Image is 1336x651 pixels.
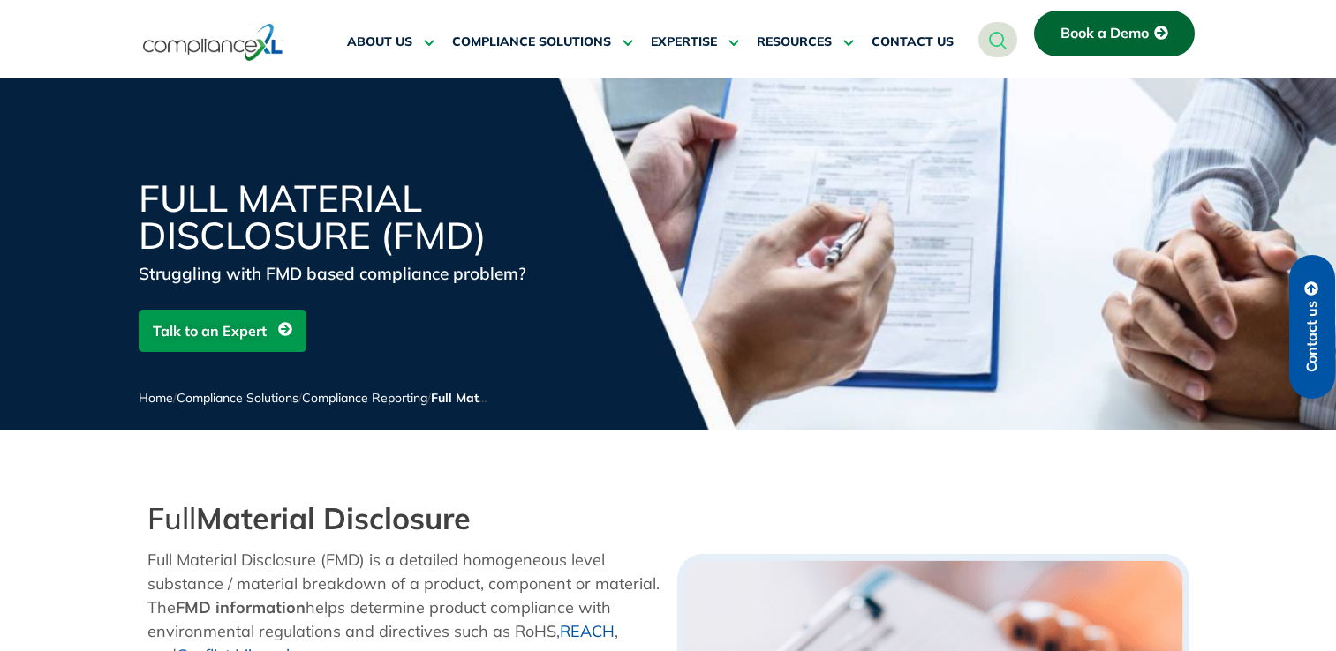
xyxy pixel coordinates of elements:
[139,180,562,254] h1: Full Material Disclosure (FMD)
[196,499,471,537] strong: Material Disclosure
[302,390,427,406] a: Compliance Reporting
[651,34,717,50] span: EXPERTISE
[872,21,954,64] a: CONTACT US
[651,21,739,64] a: EXPERTISE
[1060,26,1149,41] span: Book a Demo
[757,21,854,64] a: RESOURCES
[757,34,832,50] span: RESOURCES
[139,390,611,406] span: / / /
[452,34,611,50] span: COMPLIANCE SOLUTIONS
[560,621,615,641] a: REACH
[452,21,633,64] a: COMPLIANCE SOLUTIONS
[347,21,434,64] a: ABOUT US
[143,22,283,63] img: logo-one.svg
[147,501,660,536] h2: Full
[1289,255,1335,399] a: Contact us
[139,390,173,406] a: Home
[139,261,562,286] div: Struggling with FMD based compliance problem?
[147,550,660,617] span: Full Material Disclosure (FMD) is a detailed homogeneous level substance / material breakdown of ...
[177,390,298,406] a: Compliance Solutions
[1034,11,1195,56] a: Book a Demo
[176,597,306,617] b: FMD information
[347,34,412,50] span: ABOUT US
[1304,301,1320,372] span: Contact us
[431,390,611,406] span: Full Material Disclosure (FMD)
[978,22,1017,57] a: navsearch-button
[872,34,954,50] span: CONTACT US
[139,310,306,352] a: Talk to an Expert
[153,314,267,348] span: Talk to an Expert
